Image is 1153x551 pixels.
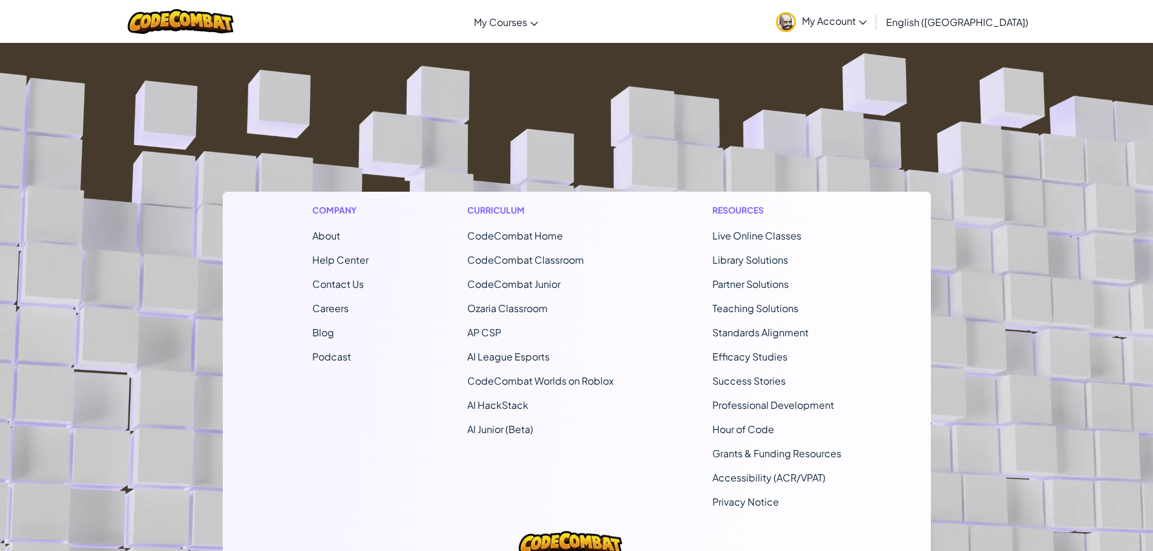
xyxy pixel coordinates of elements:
[312,350,351,363] a: Podcast
[712,326,809,339] a: Standards Alignment
[312,253,369,266] a: Help Center
[312,229,340,242] a: About
[474,16,527,28] span: My Courses
[802,15,867,27] span: My Account
[712,471,826,484] a: Accessibility (ACR/VPAT)
[712,423,774,435] a: Hour of Code
[776,12,796,32] img: avatar
[467,399,528,411] a: AI HackStack
[467,326,501,339] a: AP CSP
[312,302,349,315] a: Careers
[467,253,584,266] a: CodeCombat Classroom
[312,204,369,217] h1: Company
[712,204,841,217] h1: Resources
[886,16,1028,28] span: English ([GEOGRAPHIC_DATA])
[467,302,548,315] a: Ozaria Classroom
[712,399,834,411] a: Professional Development
[880,5,1034,38] a: English ([GEOGRAPHIC_DATA])
[712,253,788,266] a: Library Solutions
[468,5,544,38] a: My Courses
[467,204,614,217] h1: Curriculum
[467,278,560,290] a: CodeCombat Junior
[712,278,789,290] a: Partner Solutions
[312,278,364,290] span: Contact Us
[712,350,787,363] a: Efficacy Studies
[712,374,786,387] a: Success Stories
[312,326,334,339] a: Blog
[467,350,550,363] a: AI League Esports
[712,447,841,460] a: Grants & Funding Resources
[770,2,873,41] a: My Account
[712,302,798,315] a: Teaching Solutions
[712,229,801,242] a: Live Online Classes
[467,229,563,242] span: CodeCombat Home
[467,423,533,435] a: AI Junior (Beta)
[467,374,614,387] a: CodeCombat Worlds on Roblox
[128,9,234,34] img: CodeCombat logo
[712,495,779,508] a: Privacy Notice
